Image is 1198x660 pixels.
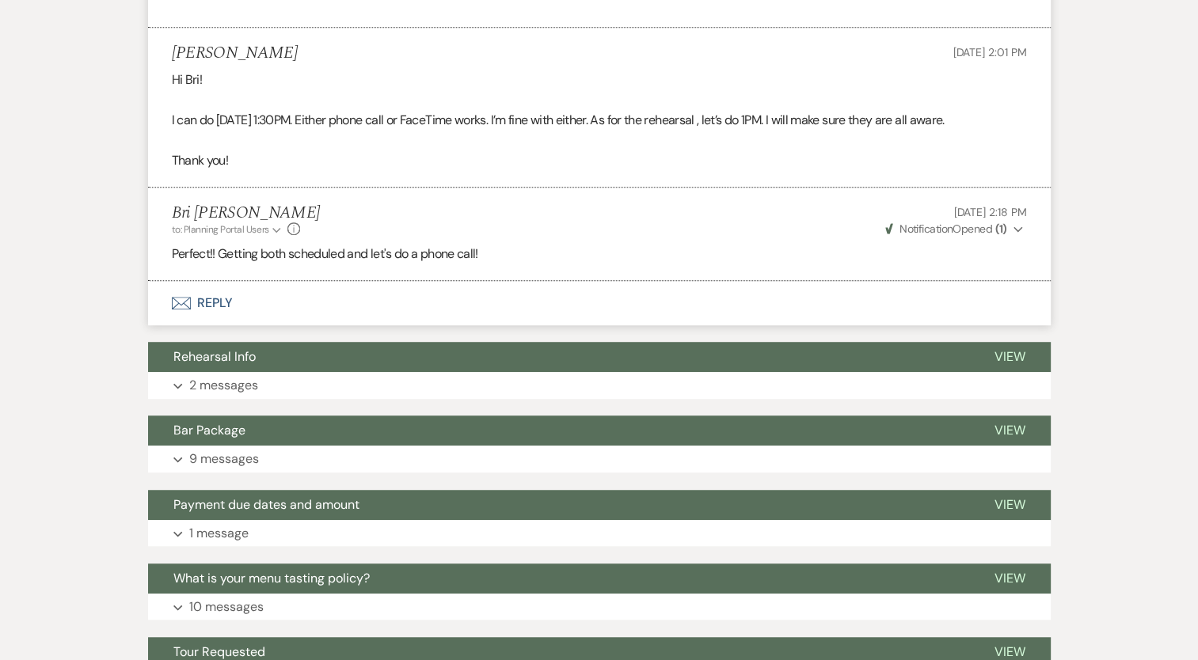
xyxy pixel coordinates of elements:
[969,563,1051,594] button: View
[995,643,1025,660] span: View
[172,110,1027,131] p: I can do [DATE] 1:30PM. Either phone call or FaceTime works. I’m fine with either. As for the reh...
[148,594,1051,620] button: 10 messages
[172,244,1027,264] p: Perfect!! Getting both scheduled and let's do a phone call!
[172,223,269,236] span: to: Planning Portal Users
[172,70,1027,90] p: Hi Bri!
[173,496,359,513] span: Payment due dates and amount
[189,449,259,469] p: 9 messages
[953,205,1026,219] span: [DATE] 2:18 PM
[173,643,265,660] span: Tour Requested
[969,342,1051,372] button: View
[969,415,1051,446] button: View
[883,221,1027,237] button: NotificationOpened (1)
[172,44,298,63] h5: [PERSON_NAME]
[189,597,264,617] p: 10 messages
[995,348,1025,365] span: View
[189,375,258,396] p: 2 messages
[148,490,969,520] button: Payment due dates and amount
[148,446,1051,472] button: 9 messages
[172,222,284,237] button: to: Planning Portal Users
[148,563,969,594] button: What is your menu tasting policy?
[173,348,256,365] span: Rehearsal Info
[148,372,1051,399] button: 2 messages
[995,222,1006,236] strong: ( 1 )
[953,45,1026,59] span: [DATE] 2:01 PM
[172,203,321,223] h5: Bri [PERSON_NAME]
[995,422,1025,438] span: View
[173,422,245,438] span: Bar Package
[189,523,249,544] p: 1 message
[995,570,1025,586] span: View
[172,150,1027,171] p: Thank you!
[173,570,370,586] span: What is your menu tasting policy?
[885,222,1007,236] span: Opened
[969,490,1051,520] button: View
[148,415,969,446] button: Bar Package
[148,281,1051,325] button: Reply
[899,222,953,236] span: Notification
[148,342,969,372] button: Rehearsal Info
[148,520,1051,547] button: 1 message
[995,496,1025,513] span: View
